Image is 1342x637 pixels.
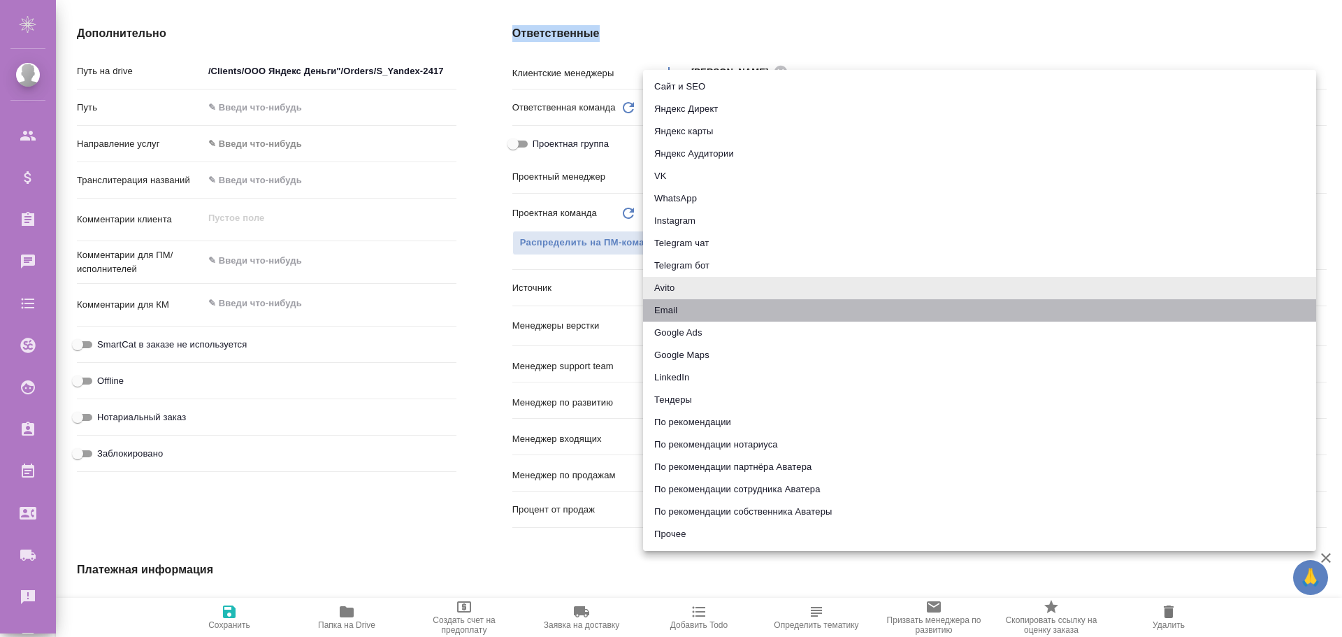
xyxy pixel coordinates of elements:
li: VK [643,165,1316,187]
li: Яндекс Директ [643,98,1316,120]
li: Telegram бот [643,255,1316,277]
li: По рекомендации собственника Аватеры [643,501,1316,523]
li: LinkedIn [643,366,1316,389]
li: Сайт и SEO [643,76,1316,98]
li: По рекомендации сотрудника Аватера [643,478,1316,501]
li: По рекомендации партнёра Аватера [643,456,1316,478]
li: WhatsApp [643,187,1316,210]
li: По рекомендации нотариуса [643,434,1316,456]
li: Email [643,299,1316,322]
li: Telegram чат [643,232,1316,255]
li: По рекомендации [643,411,1316,434]
li: Google Ads [643,322,1316,344]
li: Тендеры [643,389,1316,411]
li: Яндекс карты [643,120,1316,143]
li: Google Maps [643,344,1316,366]
li: Яндекс Аудитории [643,143,1316,165]
li: Instagram [643,210,1316,232]
li: Прочее [643,523,1316,545]
li: Avito [643,277,1316,299]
